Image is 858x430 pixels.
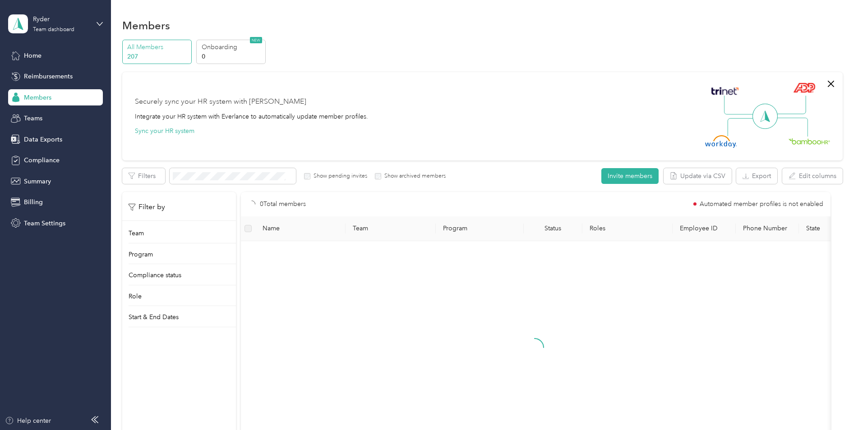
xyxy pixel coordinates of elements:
[524,216,582,241] th: Status
[664,168,732,184] button: Update via CSV
[310,172,367,180] label: Show pending invites
[24,219,65,228] span: Team Settings
[346,216,436,241] th: Team
[255,216,346,241] th: Name
[793,82,815,93] img: ADP
[122,168,165,184] button: Filters
[129,270,181,280] p: Compliance status
[601,168,659,184] button: Invite members
[260,199,306,209] p: 0 Total members
[129,229,144,238] p: Team
[24,177,51,186] span: Summary
[24,51,42,60] span: Home
[135,96,306,107] div: Securely sync your HR system with [PERSON_NAME]
[129,201,165,213] p: Filter by
[24,72,73,81] span: Reimbursements
[807,380,858,430] iframe: Everlance-gr Chat Button Frame
[129,292,142,301] p: Role
[775,96,806,114] img: Line Right Up
[24,114,42,123] span: Teams
[24,197,43,207] span: Billing
[129,312,179,322] p: Start & End Dates
[724,96,756,115] img: Line Left Up
[263,224,338,232] span: Name
[782,168,843,184] button: Edit columns
[727,118,759,136] img: Line Left Down
[127,42,189,52] p: All Members
[736,216,799,241] th: Phone Number
[776,118,808,137] img: Line Right Down
[736,168,777,184] button: Export
[135,126,194,136] button: Sync your HR system
[24,135,62,144] span: Data Exports
[700,201,823,207] span: Automated member profiles is not enabled
[789,138,830,144] img: BambooHR
[127,52,189,61] p: 207
[202,42,263,52] p: Onboarding
[705,135,737,148] img: Workday
[33,27,74,32] div: Team dashboard
[33,14,89,24] div: Ryder
[122,21,170,30] h1: Members
[129,250,153,259] p: Program
[250,37,262,43] span: NEW
[135,112,368,121] div: Integrate your HR system with Everlance to automatically update member profiles.
[709,85,741,97] img: Trinet
[582,216,673,241] th: Roles
[5,416,51,425] button: Help center
[673,216,736,241] th: Employee ID
[381,172,446,180] label: Show archived members
[436,216,524,241] th: Program
[24,156,60,165] span: Compliance
[24,93,51,102] span: Members
[202,52,263,61] p: 0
